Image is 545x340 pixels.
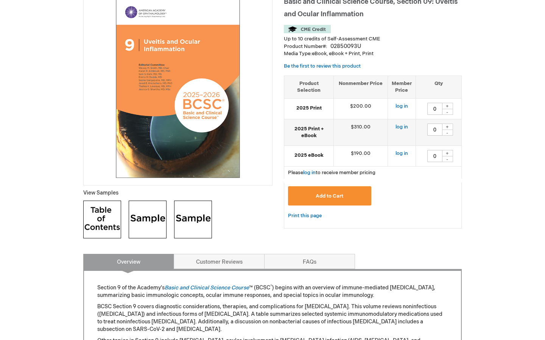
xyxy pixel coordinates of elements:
[284,43,327,49] strong: Product Number
[416,76,461,98] th: Qty
[288,186,371,206] button: Add to Cart
[83,201,121,238] img: Click to view
[334,119,388,145] td: $310.00
[288,125,330,139] strong: 2025 Print + eBook
[165,284,249,291] a: Basic and Clinical Science Course
[334,145,388,166] td: $190.00
[97,303,448,333] p: BCSC Section 9 covers diagnostic considerations, therapies, and complications for [MEDICAL_DATA]....
[427,150,442,162] input: Qty
[388,76,416,98] th: Member Price
[330,43,361,50] div: 02850093U
[442,150,453,156] div: +
[288,152,330,159] strong: 2025 eBook
[83,189,272,197] p: View Samples
[396,150,408,156] a: log in
[303,170,316,176] a: log in
[284,51,312,57] strong: Media Type:
[264,254,355,269] a: FAQs
[442,103,453,109] div: +
[396,124,408,130] a: log in
[288,170,375,176] span: Please to receive member pricing
[442,156,453,162] div: -
[174,254,265,269] a: Customer Reviews
[284,63,361,69] a: Be the first to review this product
[83,254,174,269] a: Overview
[129,201,167,238] img: Click to view
[288,105,330,112] strong: 2025 Print
[427,124,442,136] input: Qty
[442,109,453,115] div: -
[316,193,343,199] span: Add to Cart
[284,36,462,43] li: Up to 10 credits of Self-Assessment CME
[334,98,388,119] td: $200.00
[334,76,388,98] th: Nonmember Price
[284,25,331,33] img: CME Credit
[284,50,462,57] p: eBook, eBook + Print, Print
[442,124,453,130] div: +
[174,201,212,238] img: Click to view
[270,284,272,289] sup: ®
[97,284,448,299] p: Section 9 of the Academy's ™ (BCSC ) begins with an overview of immune-mediated [MEDICAL_DATA], s...
[427,103,442,115] input: Qty
[288,211,322,221] a: Print this page
[396,103,408,109] a: log in
[442,130,453,136] div: -
[284,76,334,98] th: Product Selection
